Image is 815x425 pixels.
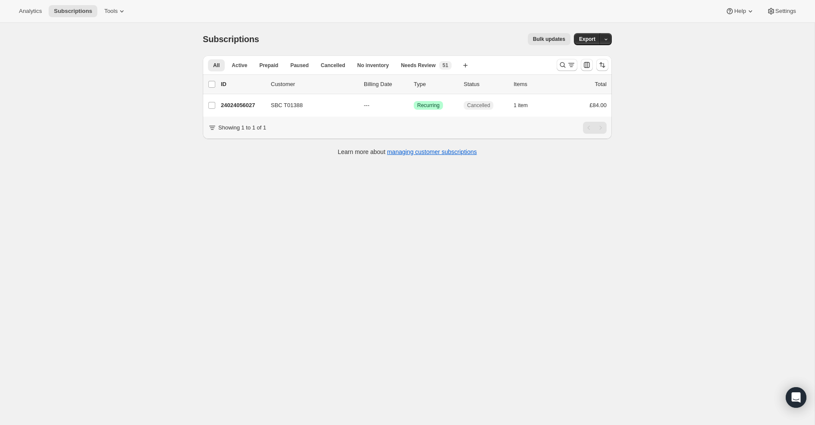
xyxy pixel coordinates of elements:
p: Status [464,80,507,89]
span: £84.00 [589,102,607,108]
span: Cancelled [467,102,490,109]
span: Analytics [19,8,42,15]
p: Total [595,80,607,89]
button: Create new view [459,59,472,71]
span: Active [232,62,247,69]
span: Settings [775,8,796,15]
div: Items [514,80,557,89]
p: Billing Date [364,80,407,89]
span: Paused [290,62,309,69]
span: Bulk updates [533,36,565,43]
button: Analytics [14,5,47,17]
span: All [213,62,220,69]
button: Help [720,5,759,17]
button: Sort the results [596,59,608,71]
span: SBC T01388 [271,101,303,110]
button: Subscriptions [49,5,97,17]
span: Needs Review [401,62,436,69]
p: Learn more about [338,148,477,156]
span: Prepaid [259,62,278,69]
button: SBC T01388 [266,99,352,112]
span: Tools [104,8,118,15]
span: No inventory [357,62,389,69]
span: Subscriptions [54,8,92,15]
span: Cancelled [321,62,345,69]
span: Subscriptions [203,34,259,44]
div: IDCustomerBilling DateTypeStatusItemsTotal [221,80,607,89]
p: 24024056027 [221,101,264,110]
button: Settings [762,5,801,17]
span: Recurring [417,102,440,109]
button: Export [574,33,601,45]
button: Customize table column order and visibility [581,59,593,71]
a: managing customer subscriptions [387,148,477,155]
button: Bulk updates [528,33,570,45]
div: Type [414,80,457,89]
p: Customer [271,80,357,89]
div: Open Intercom Messenger [786,387,806,408]
p: Showing 1 to 1 of 1 [218,123,266,132]
span: Help [734,8,746,15]
button: 1 item [514,99,537,111]
span: --- [364,102,369,108]
div: 24024056027SBC T01388---SuccessRecurringCancelled1 item£84.00 [221,99,607,111]
button: Tools [99,5,131,17]
nav: Pagination [583,122,607,134]
span: 1 item [514,102,528,109]
span: 51 [443,62,448,69]
span: Export [579,36,595,43]
button: Search and filter results [557,59,577,71]
p: ID [221,80,264,89]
